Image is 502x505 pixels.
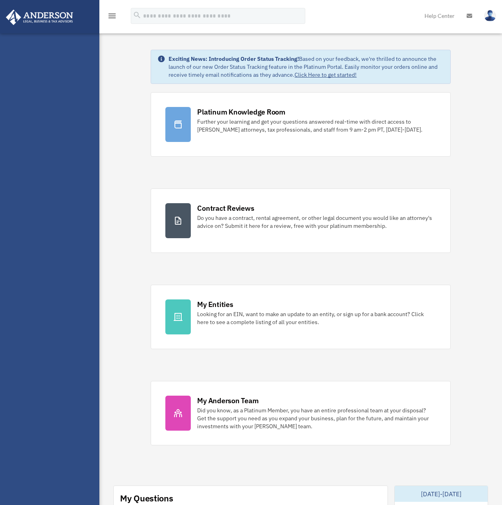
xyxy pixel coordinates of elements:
[197,310,436,326] div: Looking for an EIN, want to make an update to an entity, or sign up for a bank account? Click her...
[107,11,117,21] i: menu
[169,55,444,79] div: Based on your feedback, we're thrilled to announce the launch of our new Order Status Tracking fe...
[395,486,488,502] div: [DATE]-[DATE]
[197,118,436,134] div: Further your learning and get your questions answered real-time with direct access to [PERSON_NAM...
[197,214,436,230] div: Do you have a contract, rental agreement, or other legal document you would like an attorney's ad...
[295,71,357,78] a: Click Here to get started!
[151,188,450,253] a: Contract Reviews Do you have a contract, rental agreement, or other legal document you would like...
[133,11,141,19] i: search
[151,285,450,349] a: My Entities Looking for an EIN, want to make an update to an entity, or sign up for a bank accoun...
[120,492,173,504] div: My Questions
[197,406,436,430] div: Did you know, as a Platinum Member, you have an entire professional team at your disposal? Get th...
[151,92,450,157] a: Platinum Knowledge Room Further your learning and get your questions answered real-time with dire...
[151,381,450,445] a: My Anderson Team Did you know, as a Platinum Member, you have an entire professional team at your...
[197,203,254,213] div: Contract Reviews
[4,10,76,25] img: Anderson Advisors Platinum Portal
[484,10,496,21] img: User Pic
[169,55,299,62] strong: Exciting News: Introducing Order Status Tracking!
[197,396,258,406] div: My Anderson Team
[107,14,117,21] a: menu
[197,107,285,117] div: Platinum Knowledge Room
[197,299,233,309] div: My Entities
